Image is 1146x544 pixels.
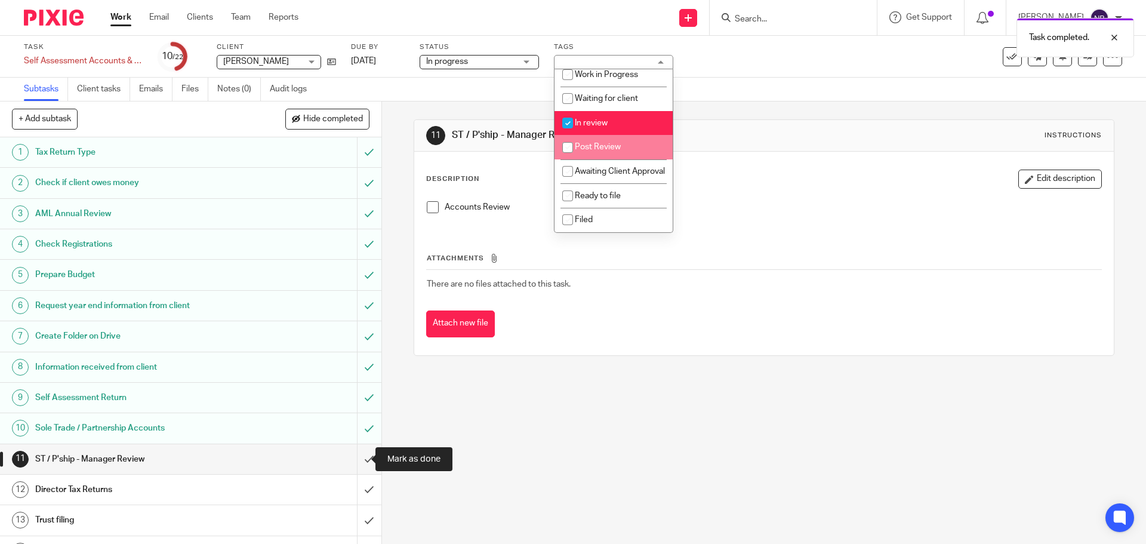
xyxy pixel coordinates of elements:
[575,167,665,176] span: Awaiting Client Approval
[285,109,369,129] button: Hide completed
[445,201,1101,213] p: Accounts Review
[1029,32,1089,44] p: Task completed.
[575,216,593,224] span: Filed
[575,70,638,79] span: Work in Progress
[217,78,261,101] a: Notes (0)
[110,11,131,23] a: Work
[426,311,495,337] button: Attach new file
[426,126,445,145] div: 11
[12,481,29,498] div: 12
[24,55,143,67] div: Self Assessment Accounts &amp; Tax Returns
[426,174,479,184] p: Description
[24,78,68,101] a: Subtasks
[35,389,242,407] h1: Self Assessment Return
[452,129,790,142] h1: ST / P'ship - Manager Review
[1018,170,1102,189] button: Edit description
[427,280,571,288] span: There are no files attached to this task.
[35,143,242,161] h1: Tax Return Type
[12,144,29,161] div: 1
[12,451,29,468] div: 11
[575,192,621,200] span: Ready to file
[35,235,242,253] h1: Check Registrations
[12,267,29,284] div: 5
[35,481,242,499] h1: Director Tax Returns
[575,94,638,103] span: Waiting for client
[35,327,242,345] h1: Create Folder on Drive
[172,54,183,60] small: /22
[35,358,242,376] h1: Information received from client
[77,78,130,101] a: Client tasks
[231,11,251,23] a: Team
[1090,8,1109,27] img: svg%3E
[1045,131,1102,140] div: Instructions
[427,255,484,262] span: Attachments
[303,115,363,124] span: Hide completed
[35,297,242,315] h1: Request year end information from client
[35,511,242,529] h1: Trust filing
[12,512,29,528] div: 13
[270,78,316,101] a: Audit logs
[351,57,376,65] span: [DATE]
[35,266,242,284] h1: Prepare Budget
[162,50,183,63] div: 10
[12,328,29,345] div: 7
[12,205,29,222] div: 3
[35,419,242,437] h1: Sole Trade / Partnership Accounts
[35,205,242,223] h1: AML Annual Review
[575,119,608,127] span: In review
[269,11,298,23] a: Reports
[554,42,673,52] label: Tags
[139,78,172,101] a: Emails
[223,57,289,66] span: [PERSON_NAME]
[181,78,208,101] a: Files
[575,143,621,151] span: Post Review
[12,389,29,406] div: 9
[420,42,539,52] label: Status
[35,174,242,192] h1: Check if client owes money
[24,10,84,26] img: Pixie
[12,420,29,437] div: 10
[24,42,143,52] label: Task
[217,42,336,52] label: Client
[24,55,143,67] div: Self Assessment Accounts & Tax Returns
[426,57,468,66] span: In progress
[12,297,29,314] div: 6
[187,11,213,23] a: Clients
[12,175,29,192] div: 2
[12,359,29,376] div: 8
[12,109,78,129] button: + Add subtask
[351,42,405,52] label: Due by
[149,11,169,23] a: Email
[12,236,29,253] div: 4
[35,450,242,468] h1: ST / P'ship - Manager Review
